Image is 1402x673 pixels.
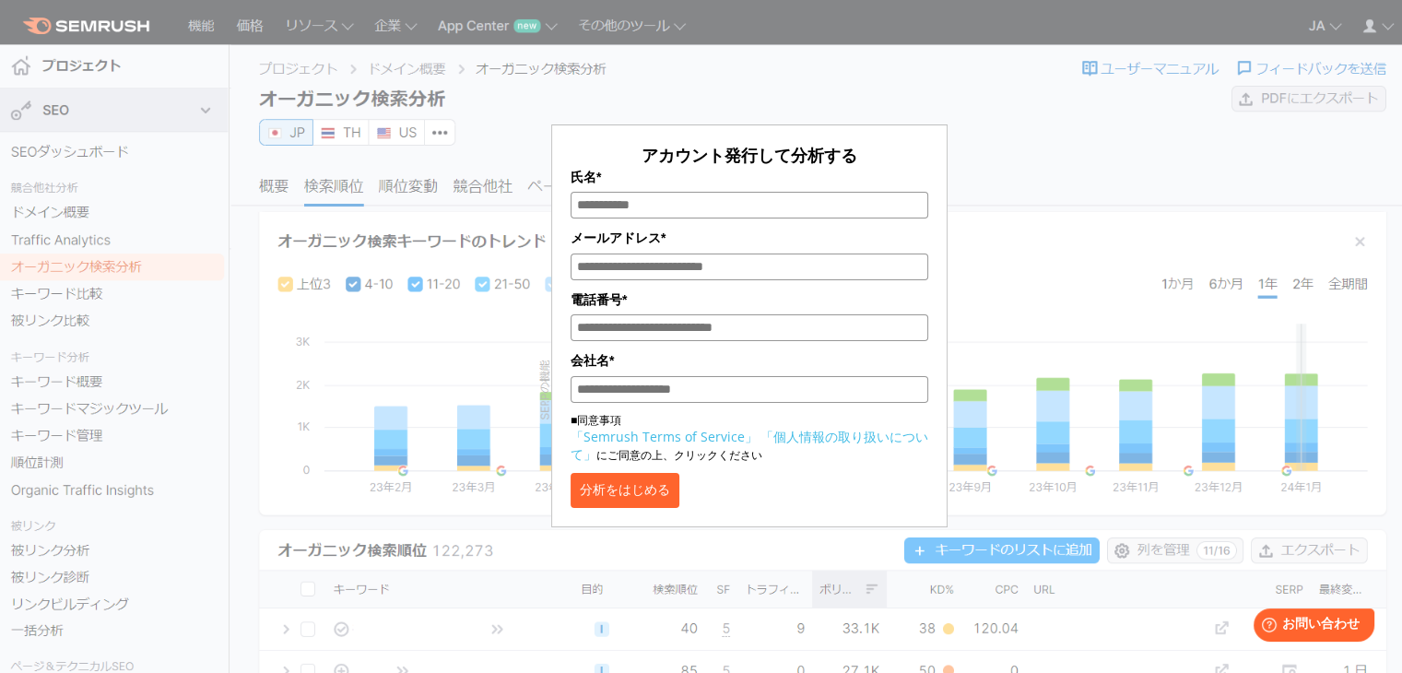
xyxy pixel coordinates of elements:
[1238,601,1382,653] iframe: Help widget launcher
[571,412,928,464] p: ■同意事項 にご同意の上、クリックください
[571,289,928,310] label: 電話番号*
[571,473,679,508] button: 分析をはじめる
[642,144,857,166] span: アカウント発行して分析する
[571,428,758,445] a: 「Semrush Terms of Service」
[571,228,928,248] label: メールアドレス*
[571,428,928,463] a: 「個人情報の取り扱いについて」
